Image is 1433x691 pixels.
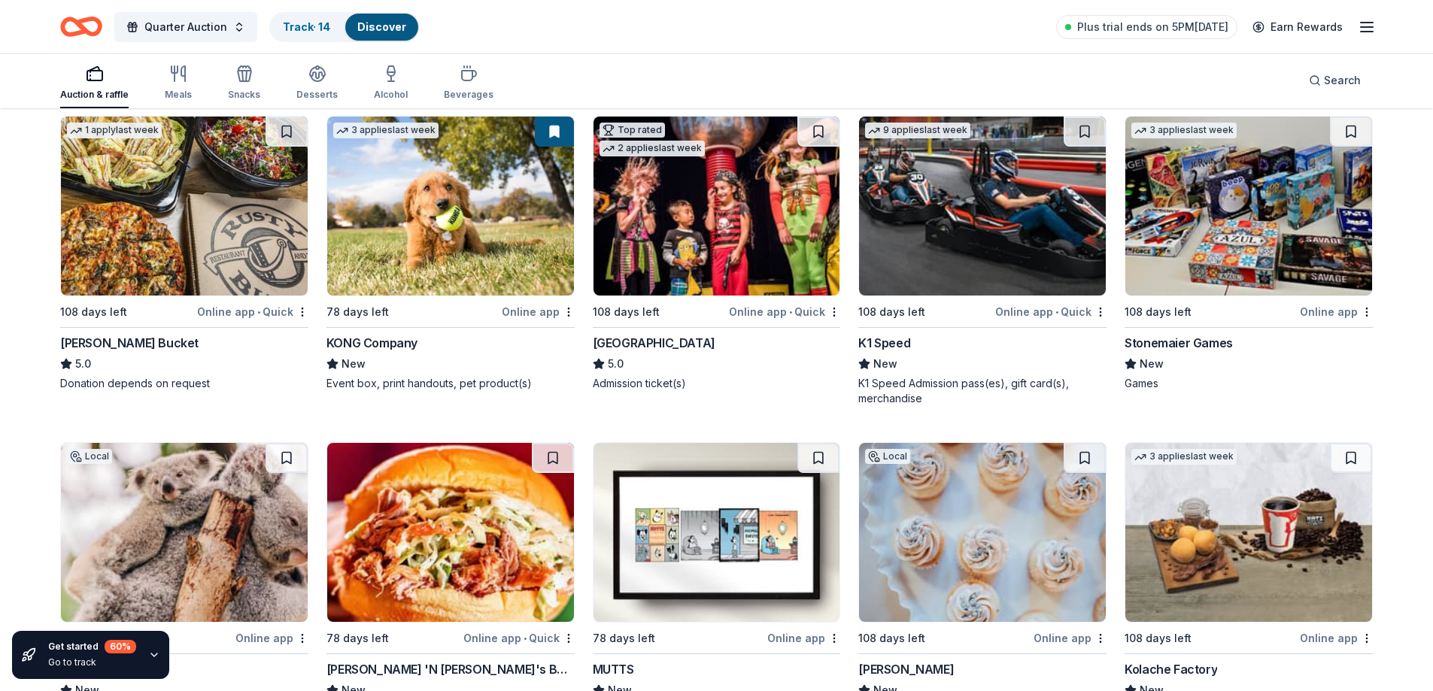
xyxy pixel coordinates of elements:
[594,443,840,622] img: Image for MUTTS
[1125,376,1373,391] div: Games
[593,629,655,647] div: 78 days left
[1131,449,1237,465] div: 3 applies last week
[789,306,792,318] span: •
[1125,660,1217,678] div: Kolache Factory
[333,123,439,138] div: 3 applies last week
[594,117,840,295] img: Image for Orlando Science Center
[357,20,406,33] a: Discover
[60,303,127,321] div: 108 days left
[593,376,841,391] div: Admission ticket(s)
[165,59,192,108] button: Meals
[374,59,408,108] button: Alcohol
[858,629,925,647] div: 108 days left
[1055,306,1058,318] span: •
[767,629,840,647] div: Online app
[1125,303,1192,321] div: 108 days left
[60,9,102,44] a: Home
[858,303,925,321] div: 108 days left
[296,89,338,101] div: Desserts
[326,334,417,352] div: KONG Company
[60,89,129,101] div: Auction & raffle
[859,443,1106,622] img: Image for Alessi Bakery
[67,123,162,138] div: 1 apply last week
[502,302,575,321] div: Online app
[858,116,1107,406] a: Image for K1 Speed9 applieslast week108 days leftOnline app•QuickK1 SpeedNewK1 Speed Admission pa...
[326,303,389,321] div: 78 days left
[593,303,660,321] div: 108 days left
[524,632,527,644] span: •
[1140,355,1164,373] span: New
[444,59,493,108] button: Beverages
[995,302,1107,321] div: Online app Quick
[326,376,575,391] div: Event box, print handouts, pet product(s)
[61,443,308,622] img: Image for ZooTampa
[374,89,408,101] div: Alcohol
[75,355,91,373] span: 5.0
[593,660,634,678] div: MUTTS
[1056,15,1237,39] a: Plus trial ends on 5PM[DATE]
[593,116,841,391] a: Image for Orlando Science CenterTop rated2 applieslast week108 days leftOnline app•Quick[GEOGRAPH...
[1243,14,1352,41] a: Earn Rewards
[327,117,574,295] img: Image for KONG Company
[1125,443,1372,622] img: Image for Kolache Factory
[865,449,910,464] div: Local
[1300,629,1373,647] div: Online app
[269,12,420,42] button: Track· 14Discover
[60,334,199,352] div: [PERSON_NAME] Bucket
[444,89,493,101] div: Beverages
[67,449,112,464] div: Local
[105,640,136,653] div: 60 %
[1077,18,1228,36] span: Plus trial ends on 5PM[DATE]
[228,89,260,101] div: Snacks
[326,116,575,391] a: Image for KONG Company3 applieslast week78 days leftOnline appKONG CompanyNewEvent box, print han...
[60,376,308,391] div: Donation depends on request
[1297,65,1373,95] button: Search
[865,123,970,138] div: 9 applies last week
[60,59,129,108] button: Auction & raffle
[858,660,954,678] div: [PERSON_NAME]
[600,141,705,156] div: 2 applies last week
[144,18,227,36] span: Quarter Auction
[600,123,665,138] div: Top rated
[1125,629,1192,647] div: 108 days left
[342,355,366,373] span: New
[326,629,389,647] div: 78 days left
[283,20,330,33] a: Track· 14
[859,117,1106,295] img: Image for K1 Speed
[858,334,910,352] div: K1 Speed
[228,59,260,108] button: Snacks
[257,306,260,318] span: •
[1125,117,1372,295] img: Image for Stonemaier Games
[1300,302,1373,321] div: Online app
[1131,123,1237,138] div: 3 applies last week
[60,116,308,391] a: Image for Rusty Bucket1 applylast week108 days leftOnline app•Quick[PERSON_NAME] Bucket5.0Donatio...
[1034,629,1107,647] div: Online app
[197,302,308,321] div: Online app Quick
[608,355,624,373] span: 5.0
[327,443,574,622] img: Image for Jim 'N Nick's BBQ Restaurant
[61,117,308,295] img: Image for Rusty Bucket
[1125,116,1373,391] a: Image for Stonemaier Games3 applieslast week108 days leftOnline appStonemaier GamesNewGames
[114,12,257,42] button: Quarter Auction
[296,59,338,108] button: Desserts
[326,660,575,678] div: [PERSON_NAME] 'N [PERSON_NAME]'s BBQ Restaurant
[858,376,1107,406] div: K1 Speed Admission pass(es), gift card(s), merchandise
[48,640,136,653] div: Get started
[593,334,715,352] div: [GEOGRAPHIC_DATA]
[1125,334,1233,352] div: Stonemaier Games
[463,629,575,647] div: Online app Quick
[48,656,136,668] div: Go to track
[729,302,840,321] div: Online app Quick
[165,89,192,101] div: Meals
[1324,71,1361,89] span: Search
[235,629,308,647] div: Online app
[873,355,897,373] span: New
